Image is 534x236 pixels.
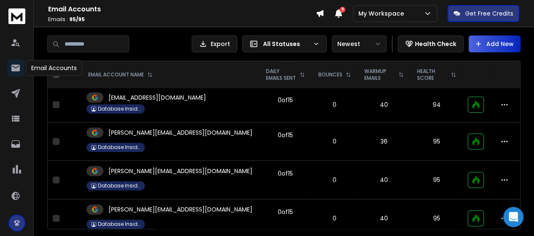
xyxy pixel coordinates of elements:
span: 9 [339,7,345,13]
p: Database Insider [98,182,140,189]
p: BOUNCES [318,71,342,78]
p: All Statuses [263,40,309,48]
button: Add New [469,35,520,52]
div: EMAIL ACCOUNT NAME [88,71,152,78]
div: 0 of 15 [278,96,293,104]
button: Export [192,35,237,52]
p: 0 [317,100,352,109]
td: 94 [410,87,463,122]
p: 0 [317,137,352,146]
p: DAILY EMAILS SENT [266,68,296,81]
td: 95 [410,161,463,199]
div: Email Accounts [26,60,82,76]
p: Database Insider [98,144,140,151]
img: logo [8,8,25,24]
h1: Email Accounts [48,4,316,14]
p: Emails : [48,16,316,23]
td: 36 [358,122,410,161]
td: 95 [410,122,463,161]
td: 40 [358,161,410,199]
button: Newest [332,35,387,52]
p: [EMAIL_ADDRESS][DOMAIN_NAME] [108,93,206,102]
td: 40 [358,87,410,122]
p: Database Insider [98,106,140,112]
p: Get Free Credits [465,9,513,18]
button: Get Free Credits [447,5,519,22]
p: [PERSON_NAME][EMAIL_ADDRESS][DOMAIN_NAME] [108,128,252,137]
button: Health Check [398,35,464,52]
p: Health Check [415,40,456,48]
div: 0 of 15 [278,208,293,216]
p: WARMUP EMAILS [364,68,395,81]
div: Open Intercom Messenger [503,207,523,227]
p: 0 [317,214,352,222]
span: 95 / 95 [69,16,85,23]
p: Database Insider [98,221,140,228]
p: HEALTH SCORE [417,68,447,81]
p: 0 [317,176,352,184]
div: 0 of 15 [278,131,293,139]
div: 0 of 15 [278,169,293,178]
p: My Workspace [358,9,407,18]
p: [PERSON_NAME][EMAIL_ADDRESS][DOMAIN_NAME] [108,167,252,175]
p: [PERSON_NAME][EMAIL_ADDRESS][DOMAIN_NAME] [108,205,252,214]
